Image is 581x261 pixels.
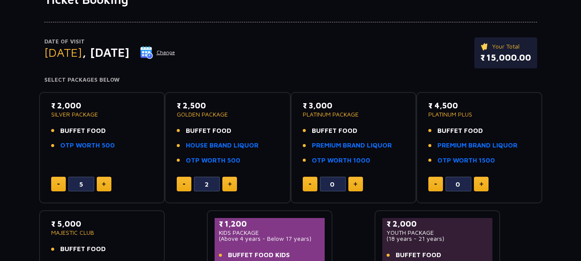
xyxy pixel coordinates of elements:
img: plus [228,182,232,186]
button: Change [140,46,175,59]
img: plus [354,182,357,186]
p: PLATINUM PACKAGE [303,111,405,117]
p: SILVER PACKAGE [51,111,153,117]
span: BUFFET FOOD [437,126,483,136]
a: OTP WORTH 500 [60,141,115,150]
p: KIDS PACKAGE [219,230,321,236]
a: HOUSE BRAND LIQUOR [186,141,258,150]
h4: Select Packages Below [44,77,537,83]
img: minus [57,184,60,185]
p: ₹ 2,500 [177,100,279,111]
a: PREMIUM BRAND LIQUOR [312,141,392,150]
span: BUFFET FOOD [186,126,231,136]
p: Date of Visit [44,37,175,46]
p: ₹ 2,000 [387,218,489,230]
img: ticket [480,42,489,51]
span: BUFFET FOOD [396,250,441,260]
p: ₹ 4,500 [428,100,530,111]
img: plus [480,182,483,186]
p: GOLDEN PACKAGE [177,111,279,117]
a: OTP WORTH 1500 [437,156,495,166]
p: ₹ 2,000 [51,100,153,111]
p: Your Total [480,42,531,51]
p: YOUTH PACKAGE [387,230,489,236]
span: BUFFET FOOD KIDS [228,250,290,260]
span: BUFFET FOOD [312,126,357,136]
img: minus [183,184,185,185]
p: (Above 4 years - Below 17 years) [219,236,321,242]
p: PLATINUM PLUS [428,111,530,117]
p: ₹ 3,000 [303,100,405,111]
p: MAJESTIC CLUB [51,230,153,236]
span: [DATE] [44,45,82,59]
img: minus [309,184,311,185]
p: ₹ 15,000.00 [480,51,531,64]
span: BUFFET FOOD [60,244,106,254]
img: minus [434,184,437,185]
a: OTP WORTH 500 [186,156,240,166]
p: ₹ 5,000 [51,218,153,230]
span: , [DATE] [82,45,129,59]
a: PREMIUM BRAND LIQUOR [437,141,517,150]
p: (18 years - 21 years) [387,236,489,242]
img: plus [102,182,106,186]
span: BUFFET FOOD [60,126,106,136]
p: ₹ 1,200 [219,218,321,230]
a: OTP WORTH 1000 [312,156,370,166]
